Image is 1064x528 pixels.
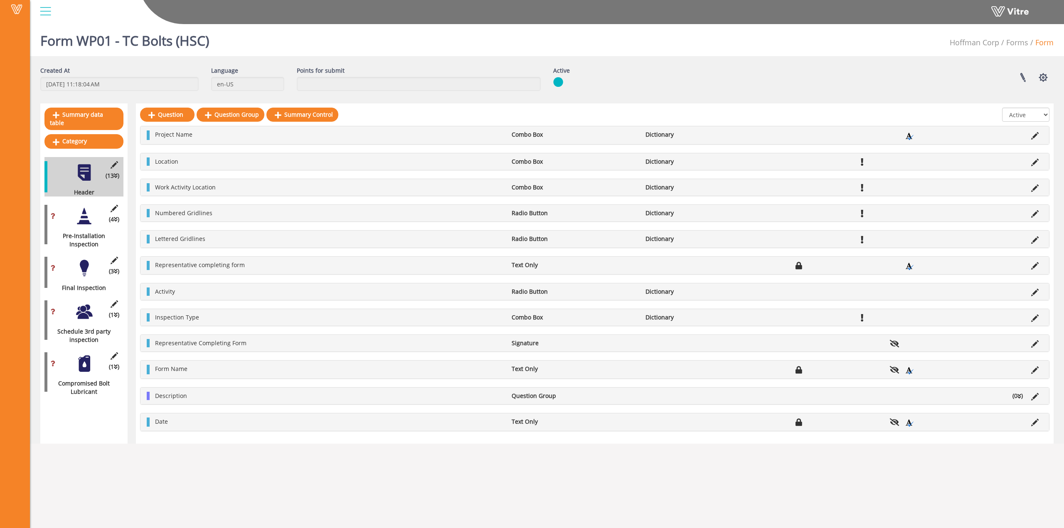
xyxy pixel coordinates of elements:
[507,209,641,217] li: Radio Button
[507,313,641,322] li: Combo Box
[155,287,175,295] span: Activity
[950,37,999,47] span: 210
[1028,37,1054,48] li: Form
[641,130,775,139] li: Dictionary
[155,209,212,217] span: Numbered Gridlines
[155,235,205,243] span: Lettered Gridlines
[140,108,195,122] a: Question
[507,417,641,426] li: Text Only
[44,188,117,196] div: Header
[553,77,563,87] img: yes
[641,287,775,296] li: Dictionary
[1006,37,1028,47] a: Forms
[44,134,123,148] a: Category
[44,327,117,344] div: Schedule 3rd party inspection
[109,311,119,319] span: (1 )
[155,313,199,321] span: Inspection Type
[197,108,264,122] a: Question Group
[1008,392,1027,400] li: (0 )
[44,232,117,248] div: Pre-Installation Inspection
[109,267,119,275] span: (3 )
[211,66,238,75] label: Language
[155,392,187,400] span: Description
[507,235,641,243] li: Radio Button
[109,215,119,223] span: (4 )
[641,183,775,192] li: Dictionary
[106,172,119,180] span: (13 )
[507,130,641,139] li: Combo Box
[40,66,70,75] label: Created At
[507,157,641,166] li: Combo Box
[641,235,775,243] li: Dictionary
[44,379,117,396] div: Compromised Bolt Lubricant
[155,417,168,425] span: Date
[641,313,775,322] li: Dictionary
[266,108,338,122] a: Summary Control
[40,21,209,56] h1: Form WP01 - TC Bolts (HSC)
[155,183,216,191] span: Work Activity Location
[155,261,245,269] span: Representative completing form
[44,284,117,292] div: Final Inspection
[507,261,641,269] li: Text Only
[155,339,246,347] span: Representative Completing Form
[44,108,123,130] a: Summary data table
[641,209,775,217] li: Dictionary
[507,392,641,400] li: Question Group
[297,66,345,75] label: Points for submit
[155,157,178,165] span: Location
[553,66,570,75] label: Active
[507,287,641,296] li: Radio Button
[155,130,192,138] span: Project Name
[109,363,119,371] span: (1 )
[641,157,775,166] li: Dictionary
[507,183,641,192] li: Combo Box
[507,365,641,373] li: Text Only
[507,339,641,347] li: Signature
[155,365,187,373] span: Form Name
